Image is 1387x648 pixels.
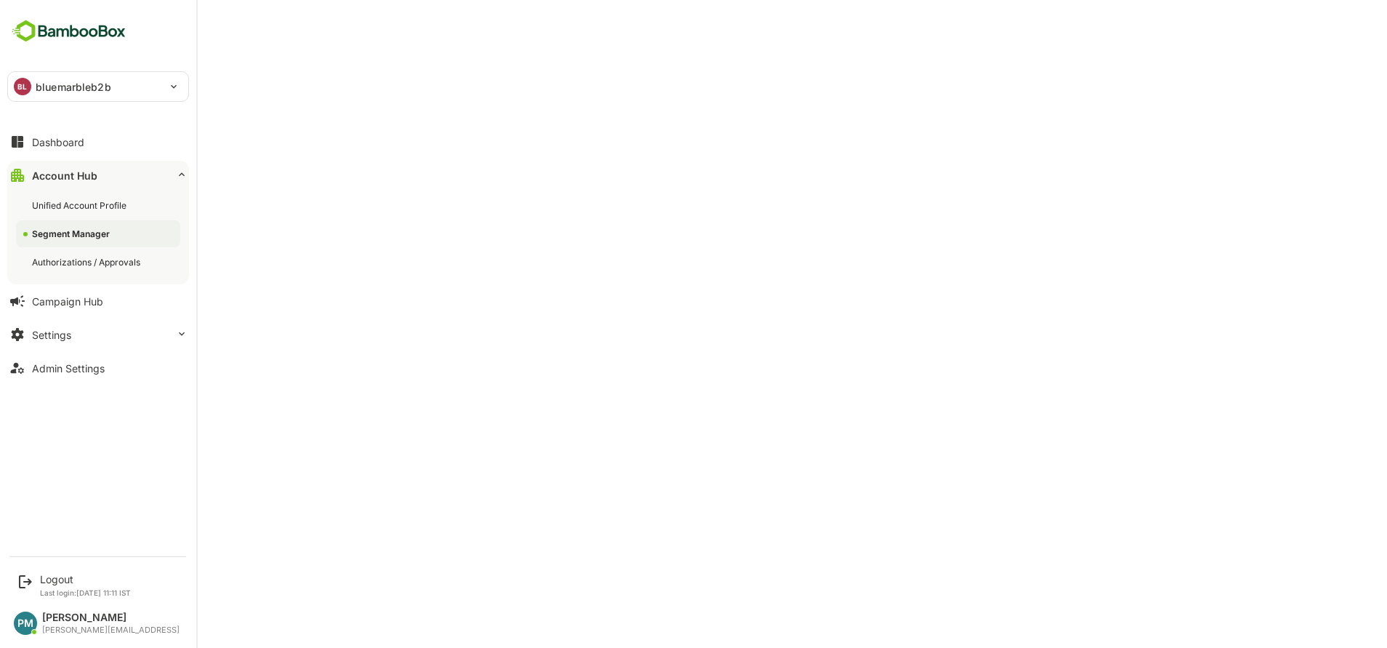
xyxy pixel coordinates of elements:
p: Last login: [DATE] 11:11 IST [40,588,131,597]
button: Admin Settings [7,353,189,383]
p: bluemarbleb2b [36,79,111,95]
button: Account Hub [7,161,189,190]
div: [PERSON_NAME] [42,612,180,624]
div: [PERSON_NAME][EMAIL_ADDRESS] [42,625,180,635]
div: BLbluemarbleb2b [8,72,188,101]
div: Account Hub [32,169,97,182]
div: Logout [40,573,131,585]
div: Dashboard [32,136,84,148]
div: Campaign Hub [32,295,103,308]
button: Settings [7,320,189,349]
button: Campaign Hub [7,287,189,316]
div: Authorizations / Approvals [32,256,143,268]
div: Unified Account Profile [32,199,129,212]
div: Settings [32,329,71,341]
button: Dashboard [7,127,189,156]
img: BambooboxFullLogoMark.5f36c76dfaba33ec1ec1367b70bb1252.svg [7,17,130,45]
div: BL [14,78,31,95]
div: Segment Manager [32,228,113,240]
div: Admin Settings [32,362,105,375]
div: PM [14,612,37,635]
